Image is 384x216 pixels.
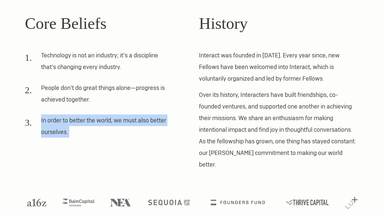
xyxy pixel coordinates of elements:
img: A16Z logo [27,199,46,206]
h2: Core Beliefs [25,11,185,36]
img: NEA logo [110,199,131,206]
li: People don’t do great things alone—progress is achieved together. [25,82,171,110]
li: Technology is not an industry; it’s a discipline that’s changing every industry. [25,49,171,77]
li: In order to better the world, we must also better ourselves. [25,114,171,142]
img: Thrive Capital logo [286,200,329,205]
p: Interact was founded in [DATE]. Every year since, new Fellows have been welcomed into Interact, w... [199,49,359,84]
img: Bain Capital Ventures logo [62,199,94,206]
p: Over its history, Interacters have built friendships, co-founded ventures, and supported one anot... [199,89,359,170]
img: Lux Capital logo [345,197,358,209]
h2: History [199,11,359,36]
img: Sequoia logo [148,200,189,205]
img: Founders Fund logo [211,200,265,205]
